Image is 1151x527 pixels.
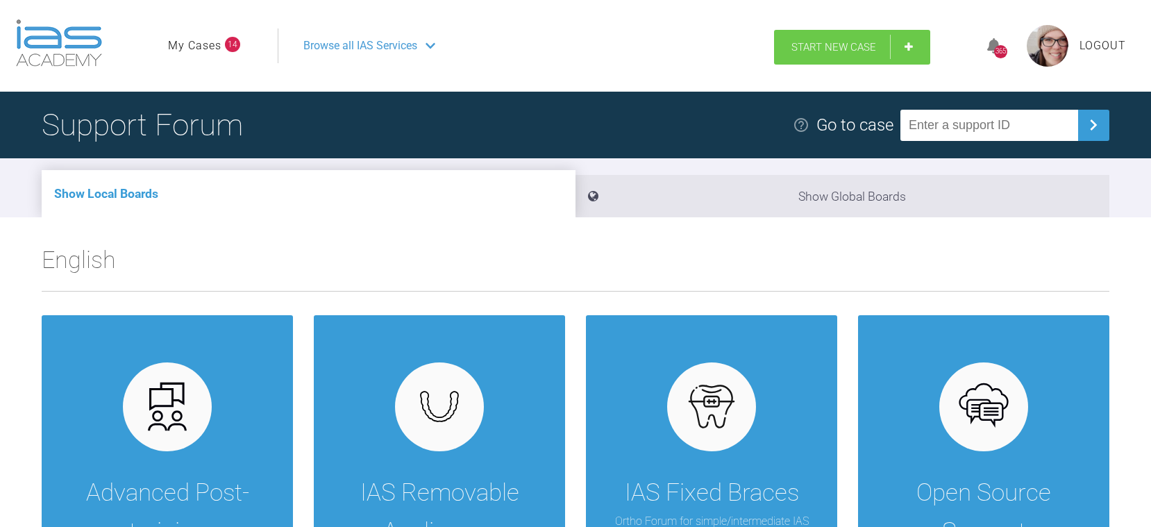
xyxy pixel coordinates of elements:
[625,474,799,512] div: IAS Fixed Braces
[994,45,1007,58] div: 365
[816,112,893,138] div: Go to case
[225,37,240,52] span: 14
[957,380,1011,433] img: opensource.6e495855.svg
[1082,114,1104,136] img: chevronRight.28bd32b0.svg
[141,380,194,433] img: advanced.73cea251.svg
[793,117,809,133] img: help.e70b9f3d.svg
[168,37,221,55] a: My Cases
[16,19,102,67] img: logo-light.3e3ef733.png
[1079,37,1126,55] a: Logout
[42,170,575,217] li: Show Local Boards
[791,41,876,53] span: Start New Case
[303,37,417,55] span: Browse all IAS Services
[900,110,1078,141] input: Enter a support ID
[575,175,1109,217] li: Show Global Boards
[42,101,243,149] h1: Support Forum
[42,241,1109,291] h2: English
[685,380,739,433] img: fixed.9f4e6236.svg
[774,30,930,65] a: Start New Case
[1027,25,1068,67] img: profile.png
[413,387,467,427] img: removables.927eaa4e.svg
